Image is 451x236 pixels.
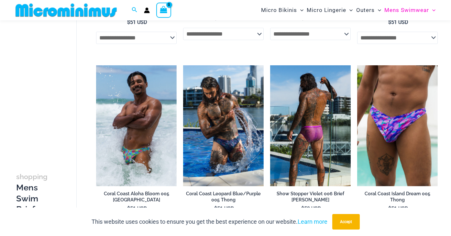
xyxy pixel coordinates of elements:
[270,191,351,203] h2: Show Stopper Violet 006 Brief [PERSON_NAME]
[127,19,130,25] span: $
[183,191,264,205] a: Coral Coast Leopard Blue/Purple 005 Thong
[16,173,48,181] span: shopping
[92,217,327,227] p: This website uses cookies to ensure you get the best experience on our website.
[305,2,354,18] a: Micro LingerieMenu ToggleMenu Toggle
[16,171,54,215] h3: Mens Swim Briefs
[357,191,438,203] h2: Coral Coast Island Dream 005 Thong
[270,191,351,205] a: Show Stopper Violet 006 Brief [PERSON_NAME]
[429,2,435,18] span: Menu Toggle
[388,206,391,212] span: $
[356,2,375,18] span: Outers
[298,218,327,225] a: Learn more
[357,65,438,186] a: Coral Coast Island Dream 005 Thong 01Coral Coast Island Dream 005 Thong 02Coral Coast Island Drea...
[301,206,321,212] bdi: 53 USD
[183,191,264,203] h2: Coral Coast Leopard Blue/Purple 005 Thong
[383,2,437,18] a: Mens SwimwearMenu ToggleMenu Toggle
[96,65,177,186] img: Coral Coast Aloha Bloom 005 Thong 09
[13,3,119,17] img: MM SHOP LOGO FLAT
[96,65,177,186] a: Coral Coast Aloha Bloom 005 Thong 09Coral Coast Aloha Bloom 005 Thong 18Coral Coast Aloha Bloom 0...
[307,2,346,18] span: Micro Lingerie
[214,206,234,212] bdi: 51 USD
[301,206,304,212] span: $
[127,206,130,212] span: $
[259,2,305,18] a: Micro BikinisMenu ToggleMenu Toggle
[357,65,438,186] img: Coral Coast Island Dream 005 Thong 01
[144,7,150,13] a: Account icon link
[375,2,381,18] span: Menu Toggle
[96,191,177,205] a: Coral Coast Aloha Bloom 005 [GEOGRAPHIC_DATA]
[332,214,360,230] button: Accept
[388,206,408,212] bdi: 51 USD
[183,65,264,186] img: Coral Coast Leopard BluePurple 005 Thong 09
[270,65,351,186] a: Show Stopper Violet 006 Brief Burleigh 10Show Stopper Violet 006 Brief Burleigh 11Show Stopper Vi...
[132,6,137,14] a: Search icon link
[270,65,351,186] img: Show Stopper Violet 006 Brief Burleigh 11
[297,2,303,18] span: Menu Toggle
[96,191,177,203] h2: Coral Coast Aloha Bloom 005 [GEOGRAPHIC_DATA]
[258,1,438,19] nav: Site Navigation
[156,3,171,17] a: View Shopping Cart, empty
[388,19,408,25] bdi: 51 USD
[261,2,297,18] span: Micro Bikinis
[388,19,391,25] span: $
[16,22,74,151] iframe: TrustedSite Certified
[384,2,429,18] span: Mens Swimwear
[357,191,438,205] a: Coral Coast Island Dream 005 Thong
[127,19,147,25] bdi: 51 USD
[183,65,264,186] a: Coral Coast Leopard BluePurple 005 Thong 09Coral Coast Leopard BluePurple 005 Thong 03Coral Coast...
[355,2,383,18] a: OutersMenu ToggleMenu Toggle
[214,206,217,212] span: $
[127,206,147,212] bdi: 51 USD
[346,2,353,18] span: Menu Toggle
